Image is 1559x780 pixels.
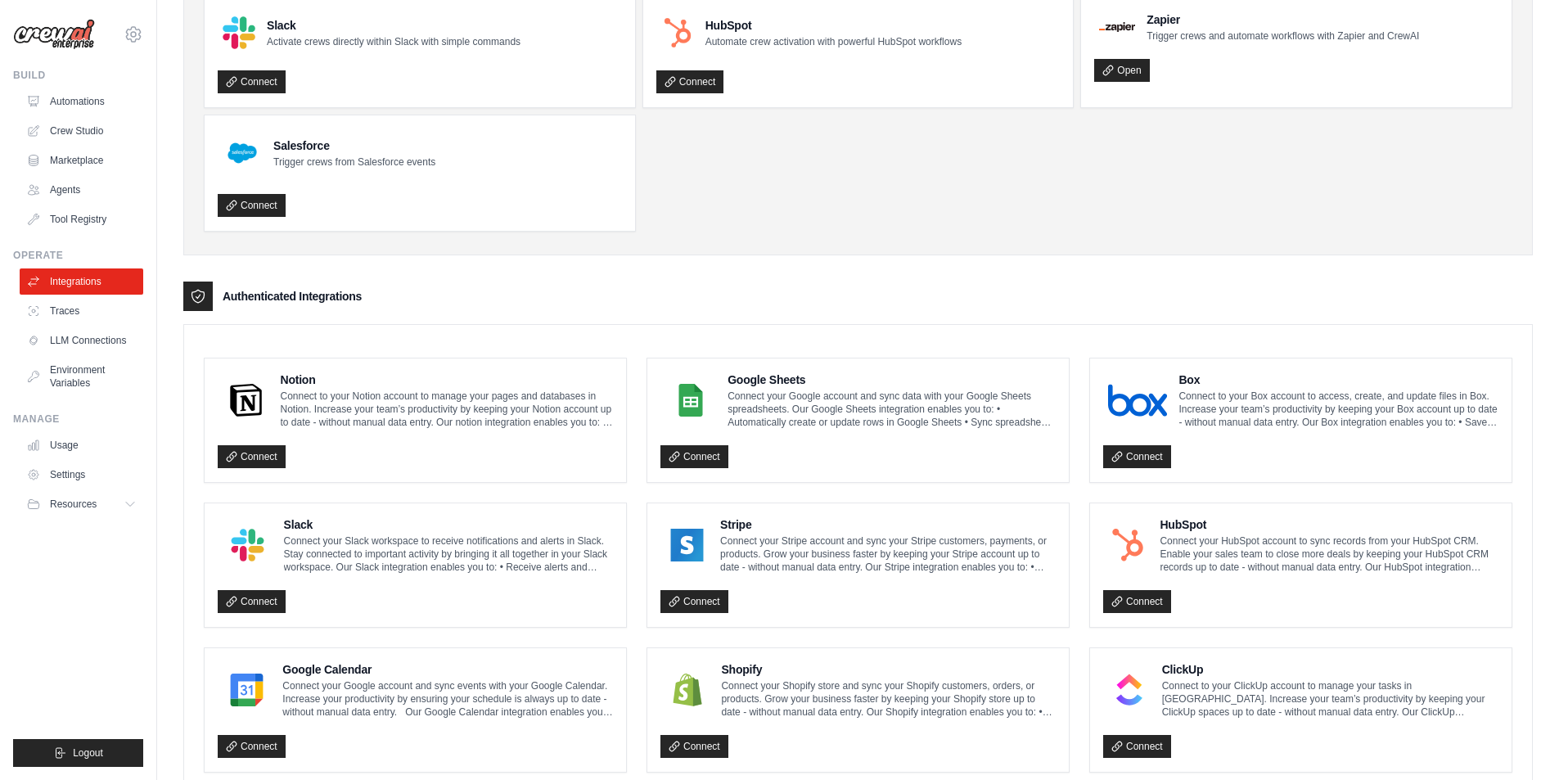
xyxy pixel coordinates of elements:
h4: HubSpot [705,17,962,34]
a: Connect [1103,735,1171,758]
p: Trigger crews from Salesforce events [273,156,435,169]
p: Activate crews directly within Slack with simple commands [267,35,520,48]
span: Logout [73,746,103,760]
a: Automations [20,88,143,115]
button: Logout [13,739,143,767]
a: Agents [20,177,143,203]
img: Slack Logo [223,16,255,49]
a: Environment Variables [20,357,143,396]
h4: Box [1178,372,1498,388]
a: Open [1094,59,1149,82]
a: Connect [1103,590,1171,613]
span: Resources [50,498,97,511]
a: Crew Studio [20,118,143,144]
div: Manage [13,413,143,426]
p: Trigger crews and automate workflows with Zapier and CrewAI [1147,29,1419,43]
img: Slack Logo [223,529,273,561]
a: Connect [656,70,724,93]
h4: Slack [267,17,520,34]
img: Stripe Logo [665,529,709,561]
img: Salesforce Logo [223,133,262,173]
h4: Salesforce [273,138,435,154]
img: ClickUp Logo [1108,674,1151,706]
h4: Notion [281,372,614,388]
h4: Slack [284,516,613,533]
p: Connect your HubSpot account to sync records from your HubSpot CRM. Enable your sales team to clo... [1160,534,1498,574]
button: Resources [20,491,143,517]
img: HubSpot Logo [1108,529,1148,561]
a: LLM Connections [20,327,143,354]
a: Connect [218,735,286,758]
a: Usage [20,432,143,458]
h4: HubSpot [1160,516,1498,533]
p: Connect to your Notion account to manage your pages and databases in Notion. Increase your team’s... [281,390,614,429]
a: Connect [1103,445,1171,468]
h4: Shopify [721,661,1056,678]
h4: Stripe [720,516,1056,533]
p: Connect your Stripe account and sync your Stripe customers, payments, or products. Grow your busi... [720,534,1056,574]
p: Connect your Google account and sync events with your Google Calendar. Increase your productivity... [282,679,613,719]
a: Traces [20,298,143,324]
a: Settings [20,462,143,488]
h4: Google Sheets [728,372,1056,388]
h4: ClickUp [1162,661,1498,678]
a: Connect [218,194,286,217]
img: Google Sheets Logo [665,384,716,417]
img: Google Calendar Logo [223,674,271,706]
p: Connect to your Box account to access, create, and update files in Box. Increase your team’s prod... [1178,390,1498,429]
p: Connect to your ClickUp account to manage your tasks in [GEOGRAPHIC_DATA]. Increase your team’s p... [1162,679,1498,719]
p: Automate crew activation with powerful HubSpot workflows [705,35,962,48]
img: Notion Logo [223,384,269,417]
a: Connect [660,445,728,468]
img: Zapier Logo [1099,22,1135,32]
div: Operate [13,249,143,262]
img: Logo [13,19,95,50]
img: Box Logo [1108,384,1167,417]
a: Connect [660,590,728,613]
h4: Zapier [1147,11,1419,28]
a: Tool Registry [20,206,143,232]
p: Connect your Shopify store and sync your Shopify customers, orders, or products. Grow your busine... [721,679,1056,719]
a: Connect [660,735,728,758]
a: Connect [218,590,286,613]
p: Connect your Slack workspace to receive notifications and alerts in Slack. Stay connected to impo... [284,534,613,574]
div: Build [13,69,143,82]
h4: Google Calendar [282,661,613,678]
img: Shopify Logo [665,674,710,706]
a: Connect [218,70,286,93]
p: Connect your Google account and sync data with your Google Sheets spreadsheets. Our Google Sheets... [728,390,1056,429]
a: Marketplace [20,147,143,174]
img: HubSpot Logo [661,16,694,49]
h3: Authenticated Integrations [223,288,362,304]
a: Connect [218,445,286,468]
a: Integrations [20,268,143,295]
